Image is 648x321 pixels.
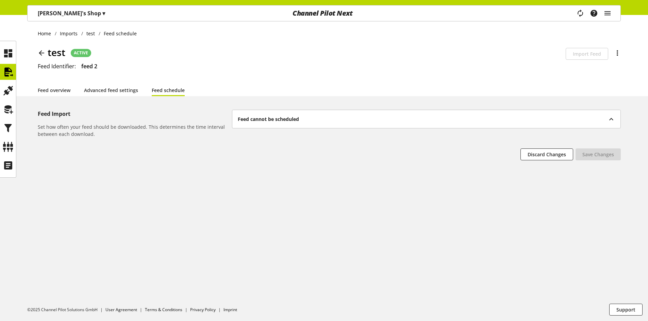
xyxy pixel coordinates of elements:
a: Home [38,30,55,37]
span: ACTIVE [74,50,88,56]
a: Privacy Policy [190,307,216,313]
a: Imprint [223,307,237,313]
p: [PERSON_NAME]'s Shop [38,9,105,17]
a: Terms & Conditions [145,307,182,313]
span: test [86,30,95,37]
b: Feed cannot be scheduled [238,115,299,123]
a: test [83,30,99,37]
li: ©2025 Channel Pilot Solutions GmbH [27,307,105,313]
button: Import Feed [566,48,608,60]
h6: Set how often your feed should be downloaded. This determines the time interval between each down... [38,123,229,138]
a: Feed overview [38,87,70,94]
span: Feed Identifier: [38,63,76,70]
span: Support [616,306,635,313]
h5: Feed Import [38,110,229,118]
span: Save Changes [582,151,614,158]
span: Discard Changes [528,151,566,158]
a: Feed schedule [152,87,185,94]
span: test [48,45,65,59]
a: User Agreement [105,307,137,313]
span: Import Feed [573,50,601,57]
span: ▾ [102,10,105,17]
button: Save Changes [576,148,621,160]
a: Advanced feed settings [84,87,138,94]
a: Imports [56,30,81,37]
span: feed 2 [81,63,97,70]
button: Support [609,304,643,316]
nav: main navigation [27,5,621,21]
button: Discard Changes [520,148,573,160]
